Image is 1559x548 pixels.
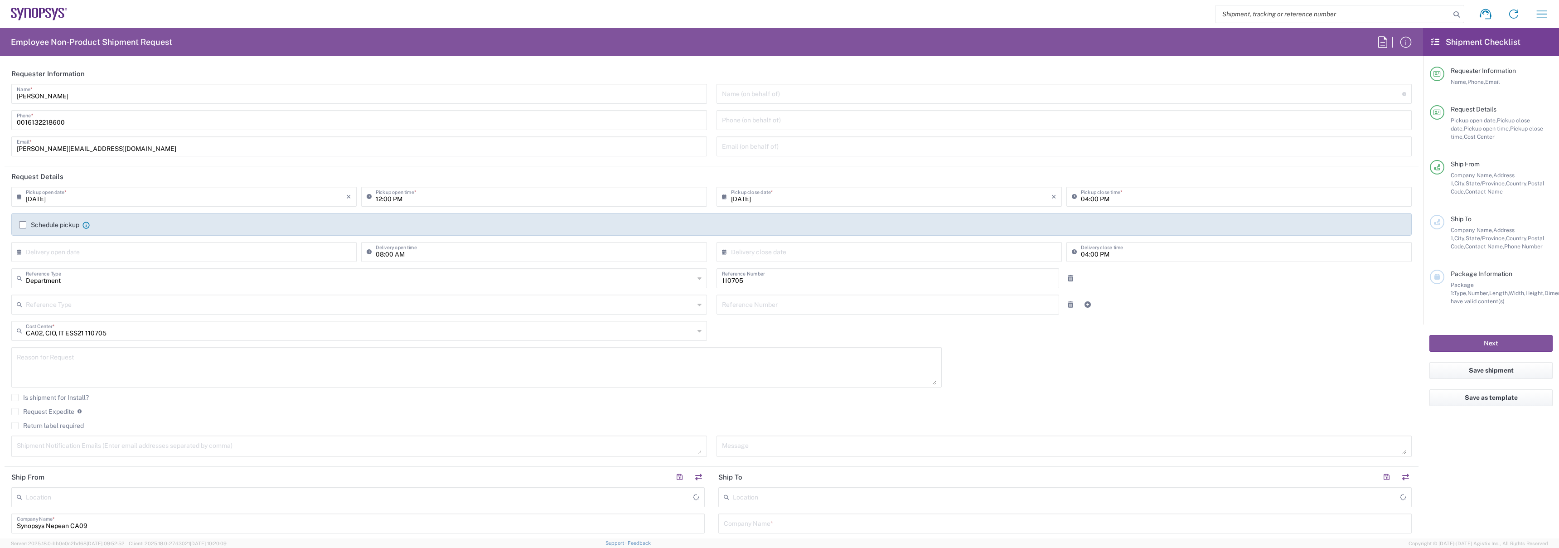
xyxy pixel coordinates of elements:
[190,541,227,546] span: [DATE] 10:20:09
[1467,78,1485,85] span: Phone,
[87,541,125,546] span: [DATE] 09:52:52
[11,422,84,429] label: Return label required
[1451,281,1474,296] span: Package 1:
[1466,235,1506,242] span: State/Province,
[1485,78,1500,85] span: Email
[11,408,74,415] label: Request Expedite
[1451,270,1512,277] span: Package Information
[11,541,125,546] span: Server: 2025.18.0-bb0e0c2bd68
[1429,389,1553,406] button: Save as template
[628,540,651,546] a: Feedback
[1064,272,1077,285] a: Remove Reference
[1467,290,1489,296] span: Number,
[1409,539,1548,548] span: Copyright © [DATE]-[DATE] Agistix Inc., All Rights Reserved
[129,541,227,546] span: Client: 2025.18.0-27d3021
[19,221,79,228] label: Schedule pickup
[11,394,89,401] label: Is shipment for Install?
[1451,117,1497,124] span: Pickup open date,
[1465,243,1504,250] span: Contact Name,
[1506,235,1528,242] span: Country,
[1429,335,1553,352] button: Next
[1504,243,1543,250] span: Phone Number
[11,69,85,78] h2: Requester Information
[1525,290,1544,296] span: Height,
[1509,290,1525,296] span: Width,
[1464,125,1510,132] span: Pickup open time,
[1489,290,1509,296] span: Length,
[1451,67,1516,74] span: Requester Information
[1451,172,1493,179] span: Company Name,
[1451,160,1480,168] span: Ship From
[1454,180,1466,187] span: City,
[1451,78,1467,85] span: Name,
[1215,5,1450,23] input: Shipment, tracking or reference number
[1429,362,1553,379] button: Save shipment
[1506,180,1528,187] span: Country,
[1451,215,1472,223] span: Ship To
[346,189,351,204] i: ×
[11,172,63,181] h2: Request Details
[605,540,628,546] a: Support
[11,473,44,482] h2: Ship From
[1051,189,1056,204] i: ×
[1081,298,1094,311] a: Add Reference
[1465,188,1503,195] span: Contact Name
[11,37,172,48] h2: Employee Non-Product Shipment Request
[718,473,742,482] h2: Ship To
[1464,133,1495,140] span: Cost Center
[1451,106,1496,113] span: Request Details
[1454,235,1466,242] span: City,
[1451,227,1493,233] span: Company Name,
[1064,298,1077,311] a: Remove Reference
[1454,290,1467,296] span: Type,
[1466,180,1506,187] span: State/Province,
[1431,37,1520,48] h2: Shipment Checklist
